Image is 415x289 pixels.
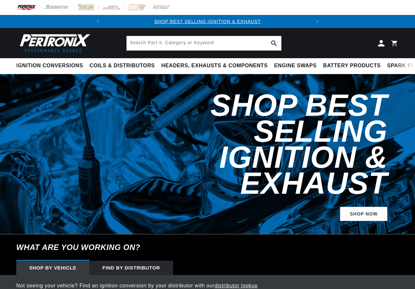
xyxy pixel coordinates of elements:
button: Translation missing: en.sections.announcements.previous_announcement [91,15,104,28]
img: Pertronix [16,32,91,54]
div: 1 of 2 [104,18,311,25]
div: Find by Distributor [89,261,173,275]
span: Headers, Exhausts & Components [161,62,268,69]
span: Engine Swaps [274,62,317,69]
span: Coils & Distributors [90,62,155,69]
button: Translation missing: en.sections.announcements.next_announcement [311,15,324,28]
div: Announcement [104,18,311,25]
a: SHOP BEST SELLING IGNITION & EXHAUST [154,19,261,24]
a: distributor lookup [215,283,258,288]
summary: Battery Products [320,58,384,73]
button: Search Part #, Category or Keyword [267,36,281,50]
div: Shop by vehicle [16,261,89,275]
summary: Coils & Distributors [86,58,158,73]
span: Battery Products [323,62,381,69]
h2: Shop Best Selling Ignition & Exhaust [110,92,387,196]
a: SHOP NOW [340,207,387,221]
input: Search Part #, Category or Keyword [127,36,281,50]
span: Ignition Conversions [16,62,83,69]
summary: Engine Swaps [271,58,320,73]
summary: Headers, Exhausts & Components [158,58,271,73]
summary: Ignition Conversions [16,58,86,73]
